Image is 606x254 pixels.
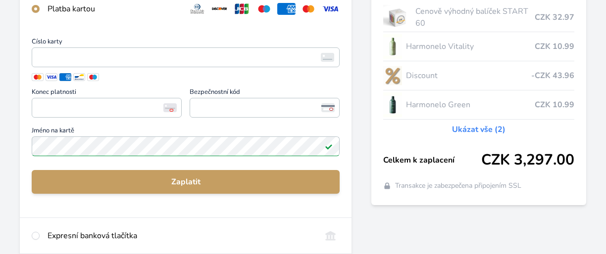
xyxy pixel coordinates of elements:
[255,3,273,15] img: maestro.svg
[481,151,574,169] span: CZK 3,297.00
[321,3,340,15] img: visa.svg
[300,3,318,15] img: mc.svg
[32,39,340,47] span: Číslo karty
[415,5,535,29] span: Cenově výhodný balíček START 60
[452,124,505,135] a: Ukázat vše (2)
[32,89,182,98] span: Konec platnosti
[383,154,481,166] span: Celkem k zaplacení
[535,11,574,23] span: CZK 32.97
[406,99,535,111] span: Harmonelo Green
[535,99,574,111] span: CZK 10.99
[383,5,411,30] img: start.jpg
[277,3,296,15] img: amex.svg
[321,230,340,242] img: onlineBanking_CZ.svg
[395,181,521,191] span: Transakce je zabezpečena připojením SSL
[163,103,177,112] img: Konec platnosti
[36,50,335,64] iframe: Iframe pro číslo karty
[383,34,402,59] img: CLEAN_VITALITY_se_stinem_x-lo.jpg
[210,3,229,15] img: discover.svg
[194,101,335,115] iframe: Iframe pro bezpečnostní kód
[48,3,180,15] div: Platba kartou
[48,230,313,242] div: Expresní banková tlačítka
[535,41,574,52] span: CZK 10.99
[325,142,333,150] img: Platné pole
[188,3,206,15] img: diners.svg
[190,89,340,98] span: Bezpečnostní kód
[383,92,402,117] img: CLEAN_GREEN_se_stinem_x-lo.jpg
[32,136,340,156] input: Jméno na kartěPlatné pole
[406,41,535,52] span: Harmonelo Vitality
[233,3,251,15] img: jcb.svg
[531,70,574,82] span: -CZK 43.96
[36,101,177,115] iframe: Iframe pro datum vypršení platnosti
[383,63,402,88] img: discount-lo.png
[40,176,332,188] span: Zaplatit
[321,53,334,62] img: card
[32,170,340,194] button: Zaplatit
[406,70,531,82] span: Discount
[32,127,340,136] span: Jméno na kartě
